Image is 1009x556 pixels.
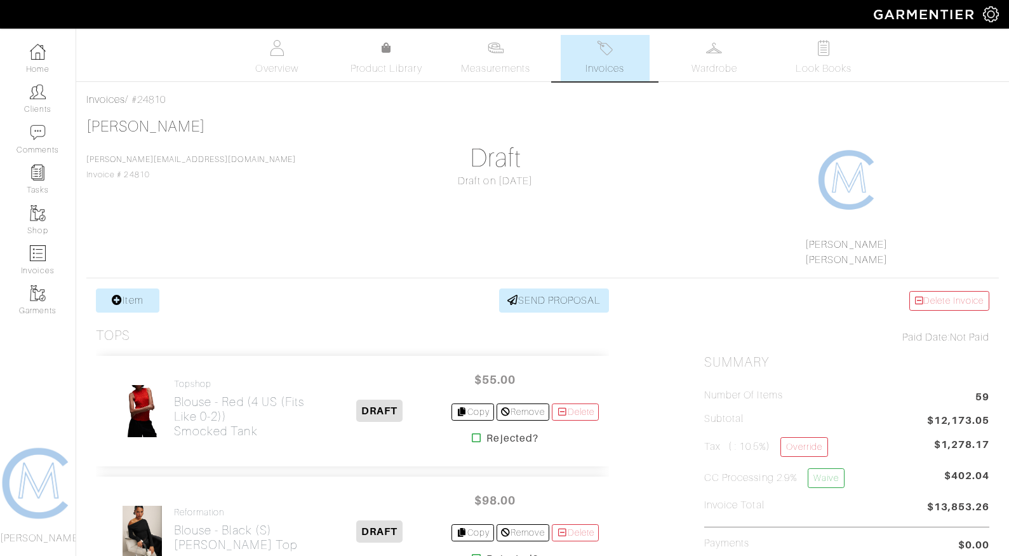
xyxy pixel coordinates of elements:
[342,41,431,76] a: Product Library
[944,468,989,493] span: $402.04
[30,205,46,221] img: garments-icon-b7da505a4dc4fd61783c78ac3ca0ef83fa9d6f193b1c9dc38574b1d14d53ca28.png
[585,61,624,76] span: Invoices
[552,524,599,541] a: Delete
[704,499,765,512] h5: Invoice Total
[269,40,285,56] img: basicinfo-40fd8af6dae0f16599ec9e87c0ef1c0a1fdea2edbe929e3d69a839185d80c458.svg
[461,61,530,76] span: Measurements
[780,437,828,457] a: Override
[127,384,158,438] img: Ar3pMPxvLwsnQaV7c8fvScRv
[805,254,888,266] a: [PERSON_NAME]
[351,61,422,76] span: Product Library
[704,413,744,425] h5: Subtotal
[451,524,494,541] a: Copy
[30,84,46,100] img: clients-icon-6bae9207a08558b7cb47a8932f037763ab4055f8c8b6bfacd5dc20c3e0201464.png
[704,355,989,370] h2: Summary
[174,523,297,552] h2: Blouse - Black (S) [PERSON_NAME] Top
[457,487,533,514] span: $98.00
[86,155,296,179] span: Invoice # 24810
[552,403,599,421] a: Delete
[30,245,46,261] img: orders-icon-0abe47150d42831381b5fb84f609e132dff9fe21cb692f30cb5eec754e2cba89.png
[983,6,999,22] img: gear-icon-white-bd11855cb880d31180b6d7d6211b90ccbf57a29d726f0c71d8c61bd08dd39cc2.png
[356,520,403,543] span: DRAFT
[174,507,297,518] h4: Reformation
[692,61,737,76] span: Wardrobe
[353,173,638,189] div: Draft on [DATE]
[561,35,650,81] a: Invoices
[86,118,205,135] a: [PERSON_NAME]
[486,431,538,446] strong: Rejected?
[499,288,610,313] a: SEND PROPOSAL
[174,379,307,390] h4: Topshop
[817,148,880,212] img: 1608267731955.png.png
[704,468,845,488] h5: CC Processing 2.9%
[927,413,990,430] span: $12,173.05
[808,468,845,488] a: Waive
[704,538,749,550] h5: Payments
[867,3,983,25] img: garmentier-logo-header-white-b43fb05a5012e4ada735d5af1a66efaba907eab6374d6393d1fbf88cb4ef424d.png
[704,437,828,457] h5: Tax ( : 10.5%)
[30,125,46,140] img: comment-icon-a0a6a9ef722e966f86d9cbdc48e553b5cf19dbc54f86b18d962a5391bc8f6eb6.png
[356,400,403,422] span: DRAFT
[96,328,130,344] h3: Tops
[96,288,159,313] a: Item
[30,44,46,60] img: dashboard-icon-dbcd8f5a0b271acd01030246c82b418ddd0df26cd7fceb0bd07c9910d44c42f6.png
[805,239,888,250] a: [PERSON_NAME]
[86,94,125,105] a: Invoices
[927,499,990,517] span: $13,853.26
[704,330,989,345] div: Not Paid
[796,61,852,76] span: Look Books
[30,165,46,180] img: reminder-icon-8004d30b9f0a5d33ae49ab947aed9ed385cf756f9e5892f1edd6e32f2345188e.png
[353,143,638,173] h1: Draft
[174,395,307,438] h2: Blouse - Red (4 US (fits like 0-2)) Smocked Tank
[488,40,504,56] img: measurements-466bbee1fd09ba9460f595b01e5d73f9e2bff037440d3c8f018324cb6cdf7a4a.svg
[670,35,759,81] a: Wardrobe
[597,40,613,56] img: orders-27d20c2124de7fd6de4e0e44c1d41de31381a507db9b33961299e4e07d508b8c.svg
[815,40,831,56] img: todo-9ac3debb85659649dc8f770b8b6100bb5dab4b48dedcbae339e5042a72dfd3cc.svg
[451,35,540,81] a: Measurements
[451,403,494,421] a: Copy
[497,524,549,541] a: Remove
[457,366,533,393] span: $55.00
[86,92,999,107] div: / #24810
[934,437,989,452] span: $1,278.17
[902,332,950,343] span: Paid Date:
[779,35,868,81] a: Look Books
[30,285,46,301] img: garments-icon-b7da505a4dc4fd61783c78ac3ca0ef83fa9d6f193b1c9dc38574b1d14d53ca28.png
[174,379,307,438] a: Topshop Blouse - Red (4 US (fits like 0-2))Smocked Tank
[497,403,549,421] a: Remove
[909,291,989,311] a: Delete Invoice
[174,507,297,552] a: Reformation Blouse - Black (S)[PERSON_NAME] Top
[704,390,783,402] h5: Number of Items
[958,538,989,553] span: $0.00
[86,155,296,164] a: [PERSON_NAME][EMAIL_ADDRESS][DOMAIN_NAME]
[706,40,722,56] img: wardrobe-487a4870c1b7c33e795ec22d11cfc2ed9d08956e64fb3008fe2437562e282088.svg
[975,390,989,407] span: 59
[232,35,321,81] a: Overview
[255,61,298,76] span: Overview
